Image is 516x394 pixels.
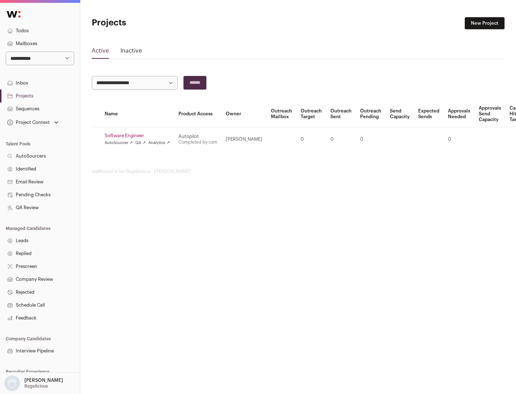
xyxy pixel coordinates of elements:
[386,101,414,127] th: Send Capacity
[221,127,267,152] td: [PERSON_NAME]
[148,140,169,146] a: Analytics ↗
[221,101,267,127] th: Owner
[3,7,24,21] img: Wellfound
[6,117,60,128] button: Open dropdown
[474,101,505,127] th: Approvals Send Capacity
[178,140,217,144] a: Completed by csm
[24,383,48,389] p: Bagelicious
[296,101,326,127] th: Outreach Target
[92,169,505,174] footer: wellfound:ai for Bagelicious - [PERSON_NAME]
[356,101,386,127] th: Outreach Pending
[296,127,326,152] td: 0
[4,375,20,391] img: nopic.png
[120,47,142,58] a: Inactive
[444,101,474,127] th: Approvals Needed
[24,378,63,383] p: [PERSON_NAME]
[356,127,386,152] td: 0
[100,101,174,127] th: Name
[105,140,133,146] a: AutoSourcer ↗
[6,120,50,125] div: Project Context
[465,17,505,29] a: New Project
[414,101,444,127] th: Expected Sends
[267,101,296,127] th: Outreach Mailbox
[326,127,356,152] td: 0
[135,140,145,146] a: QA ↗
[174,101,221,127] th: Product Access
[444,127,474,152] td: 0
[178,134,217,139] div: Autopilot
[3,375,64,391] button: Open dropdown
[92,47,109,58] a: Active
[92,17,229,29] h1: Projects
[105,133,170,139] a: Software Engineer
[326,101,356,127] th: Outreach Sent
